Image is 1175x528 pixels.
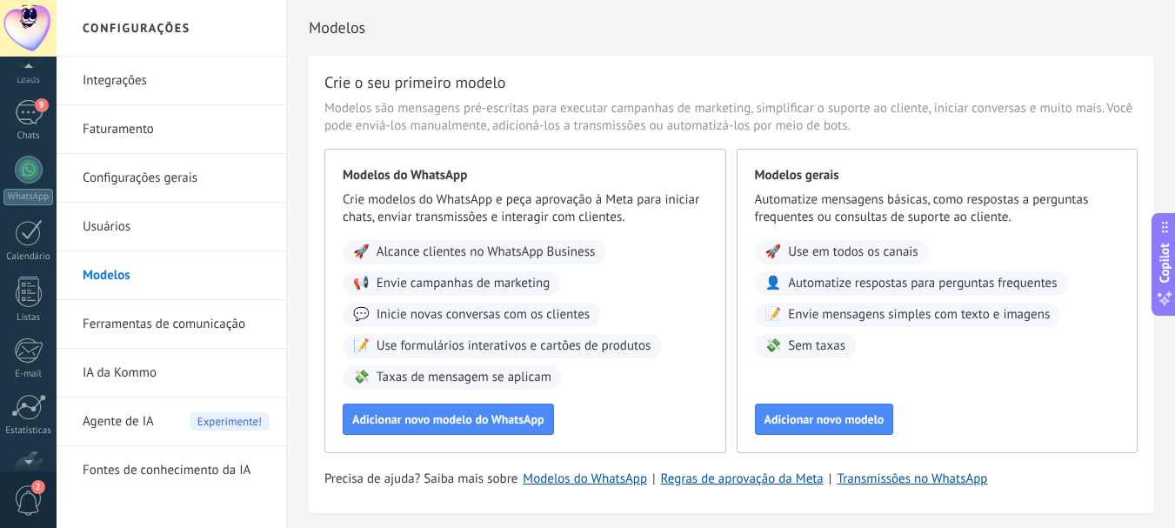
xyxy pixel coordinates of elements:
span: Use em todos os canais [788,244,918,261]
a: Agente de IAExperimente! [83,398,269,446]
span: Automatize mensagens básicas, como respostas a perguntas frequentes ou consultas de suporte ao cl... [755,191,1120,226]
span: Crie modelos do WhatsApp e peça aprovação à Meta para iniciar chats, enviar transmissões e intera... [343,191,708,226]
span: Adicionar novo modelo do WhatsApp [352,413,544,425]
a: Configurações gerais [83,154,269,203]
a: Transmissões no WhatsApp [837,471,987,487]
span: 🚀 [353,244,370,261]
li: Fontes de conhecimento da IA [57,446,286,494]
li: Configurações gerais [57,154,286,203]
span: 📝 [353,338,370,355]
span: Copilot [1156,243,1173,283]
a: Modelos [83,251,269,300]
li: Ferramentas de comunicação [57,300,286,349]
span: Taxas de mensagem se aplicam [377,369,551,386]
a: Regras de aprovação da Meta [661,471,824,487]
span: Envie campanhas de marketing [377,275,551,292]
span: Modelos gerais [755,167,1120,184]
div: WhatsApp [3,189,53,205]
span: Precisa de ajuda? Saiba mais sobre [324,471,517,488]
button: Adicionar novo modelo do WhatsApp [343,404,554,435]
button: Adicionar novo modelo [755,404,894,435]
span: Adicionar novo modelo [764,413,885,425]
a: Usuários [83,203,269,251]
h3: Crie o seu primeiro modelo [324,71,505,93]
h2: Modelos [309,10,1153,45]
a: Fontes de conhecimento da IA [83,446,269,495]
span: Envie mensagens simples com texto e imagens [788,306,1050,324]
span: Modelos são mensagens pré-escritas para executar campanhas de marketing, simplificar o suporte ao... [324,100,1138,135]
div: Estatísticas [3,425,54,437]
a: Faturamento [83,105,269,154]
div: Listas [3,312,54,324]
li: Integrações [57,57,286,105]
span: Use formulários interativos e cartões de produtos [377,338,651,355]
span: Inicie novas conversas com os clientes [377,306,590,324]
span: Automatize respostas para perguntas frequentes [788,275,1057,292]
a: IA da Kommo [83,349,269,398]
li: Agente de IA [57,398,286,446]
li: Faturamento [57,105,286,154]
span: 📝 [765,306,782,324]
span: 💸 [353,369,370,386]
span: Experimente! [190,412,269,431]
span: Alcance clientes no WhatsApp Business [377,244,596,261]
span: 💸 [765,338,782,355]
li: Modelos [57,251,286,300]
span: 🚀 [765,244,782,261]
span: Agente de IA [83,398,154,446]
div: Chats [3,130,54,142]
span: 💬 [353,306,370,324]
a: Modelos do WhatsApp [523,471,647,487]
span: 9 [35,98,49,112]
span: Sem taxas [788,338,845,355]
li: IA da Kommo [57,349,286,398]
div: | | [324,471,1138,488]
span: 👤 [765,275,782,292]
span: Modelos do WhatsApp [343,167,708,184]
span: 📢 [353,275,370,292]
a: Ferramentas de comunicação [83,300,269,349]
a: Integrações [83,57,269,105]
li: Usuários [57,203,286,251]
div: E-mail [3,369,54,380]
span: 2 [31,480,45,494]
div: Calendário [3,251,54,263]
